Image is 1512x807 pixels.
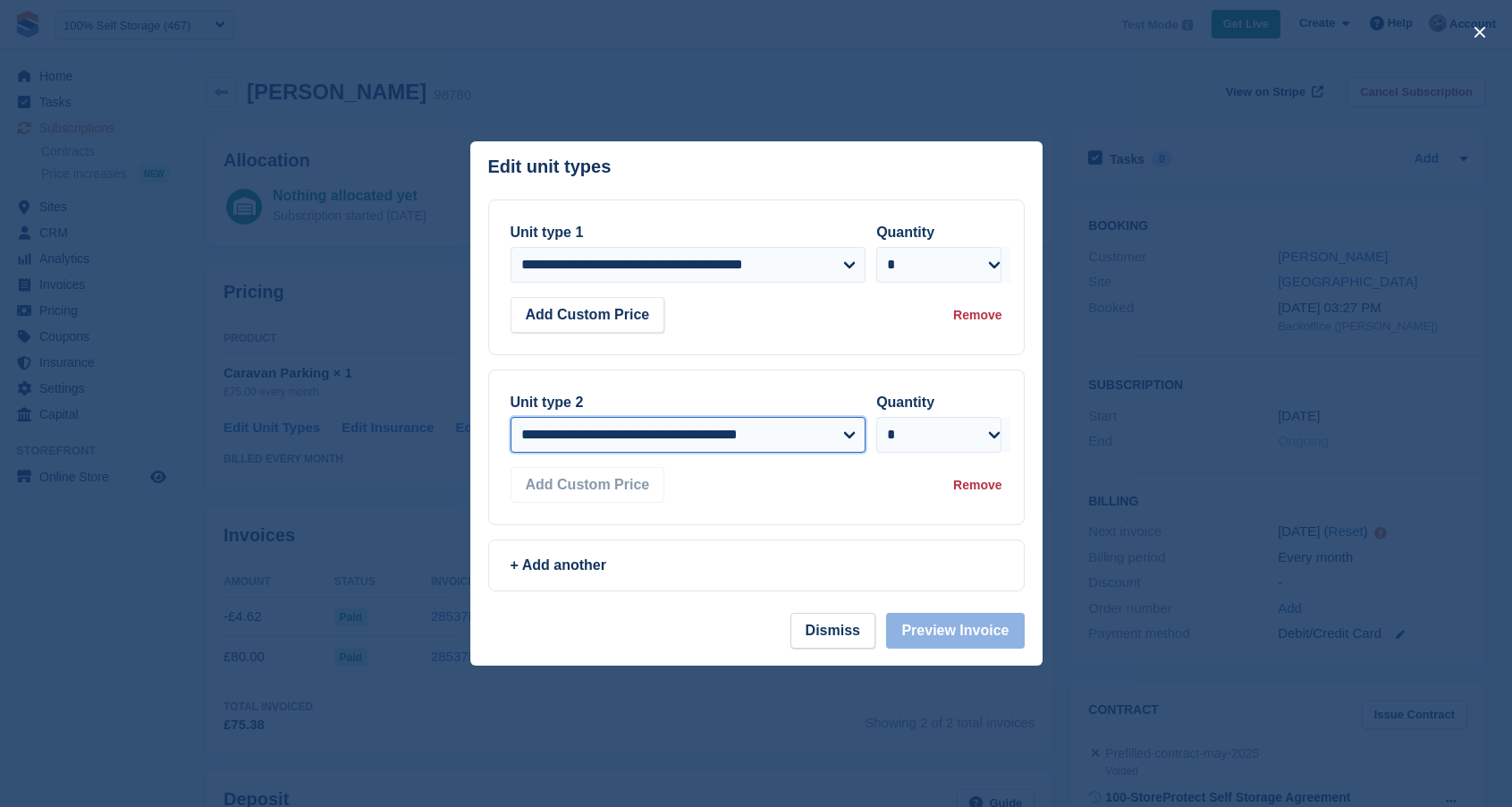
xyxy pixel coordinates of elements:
[876,225,934,240] label: Quantity
[488,157,612,177] p: Edit unit types
[953,306,1001,325] div: Remove
[511,297,665,333] button: Add Custom Price
[511,467,665,503] button: Add Custom Price
[511,225,584,240] label: Unit type 1
[488,539,1025,591] a: + Add another
[953,476,1001,495] div: Remove
[886,613,1024,649] button: Preview Invoice
[511,555,1002,576] div: + Add another
[790,613,875,649] button: Dismiss
[876,395,934,410] label: Quantity
[1466,18,1494,47] button: close
[511,395,584,410] label: Unit type 2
